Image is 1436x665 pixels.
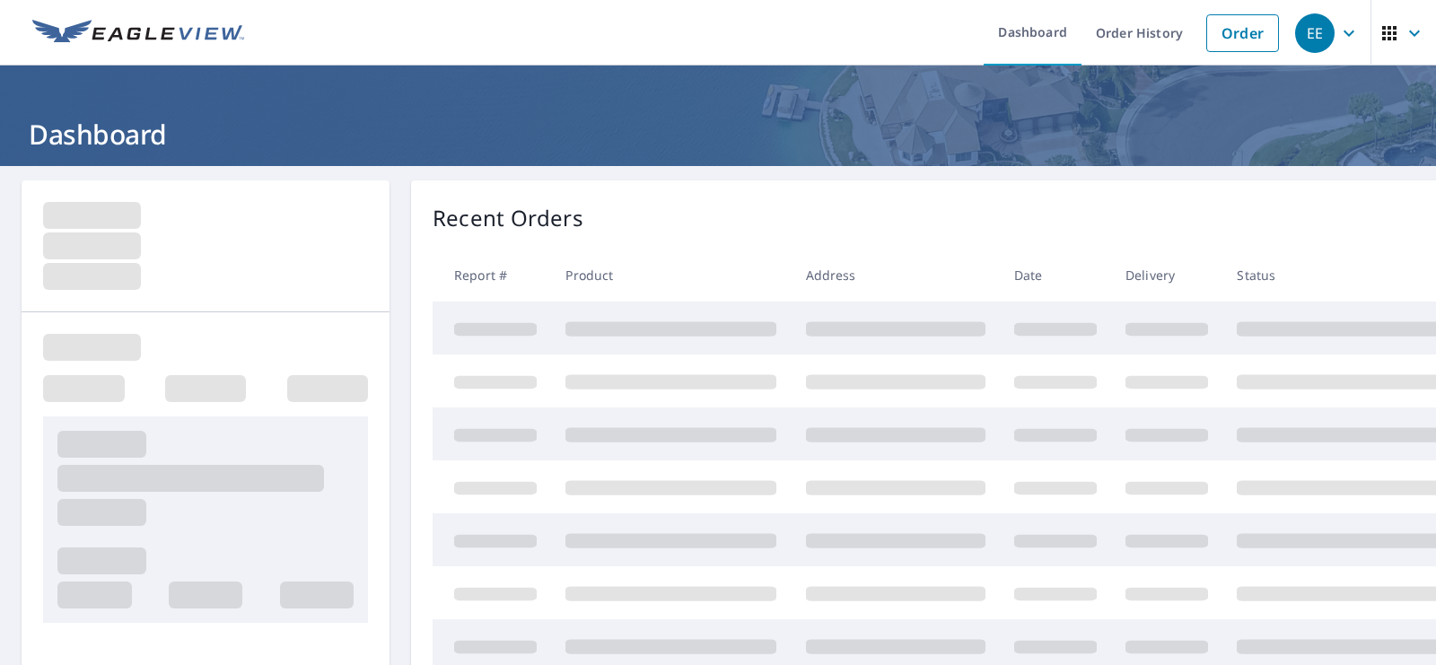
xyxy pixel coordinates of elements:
a: Order [1206,14,1279,52]
th: Delivery [1111,249,1222,302]
img: EV Logo [32,20,244,47]
th: Product [551,249,791,302]
div: EE [1295,13,1335,53]
h1: Dashboard [22,116,1414,153]
th: Report # [433,249,551,302]
th: Date [1000,249,1111,302]
th: Address [792,249,1000,302]
p: Recent Orders [433,202,583,234]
